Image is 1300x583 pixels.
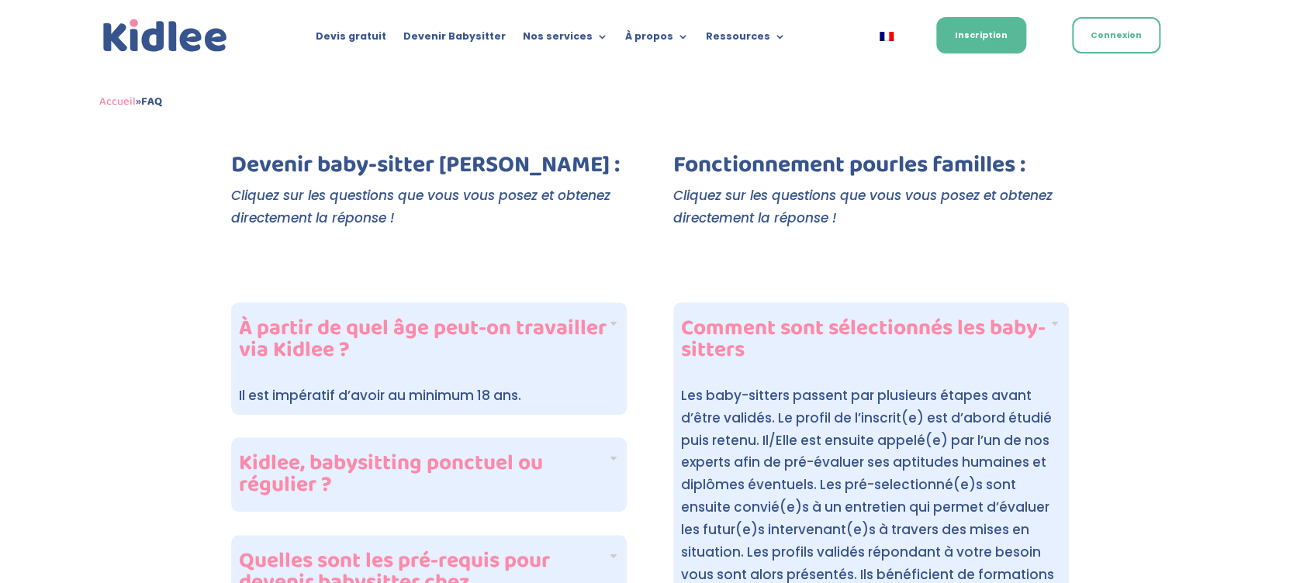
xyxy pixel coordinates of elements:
[99,16,231,57] img: logo_kidlee_bleu
[681,318,1049,361] h4: Comment sont sélectionnés les baby-sitters
[231,154,627,185] h2: Devenir baby-sitter [PERSON_NAME] :
[898,147,1025,184] span: les familles :
[99,92,162,111] span: »
[1072,17,1160,53] a: Connexion
[316,31,386,48] a: Devis gratuit
[99,92,136,111] a: Accueil
[99,16,231,57] a: Kidlee Logo
[141,92,162,111] strong: FAQ
[523,31,608,48] a: Nos services
[239,453,607,496] h4: Kidlee, babysitting ponctuel ou régulier ?
[706,31,786,48] a: Ressources
[880,32,894,41] img: Français
[403,31,506,48] a: Devenir Babysitter
[936,17,1026,53] a: Inscription
[239,318,607,361] h4: À partir de quel âge peut-on travailler via Kidlee ?
[231,186,610,227] em: Cliquez sur les questions que vous vous posez et obtenez directement la réponse !
[673,147,898,184] span: Fonctionnement pour
[625,31,689,48] a: À propos
[239,386,521,405] span: Il est impératif d’avoir au minimum 18 ans.
[673,186,1053,227] em: Cliquez sur les questions que vous vous posez et obtenez directement la réponse !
